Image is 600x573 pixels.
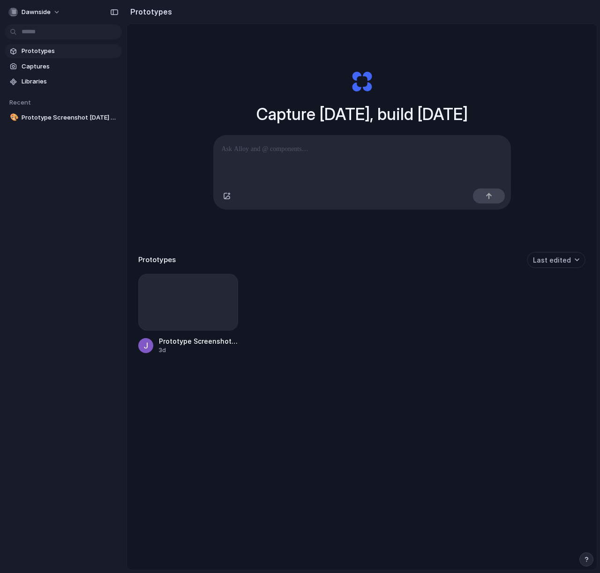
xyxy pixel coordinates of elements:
div: 🎨 [10,112,16,123]
span: Prototype Screenshot [DATE] 4.31.10 pm.png [22,113,118,122]
a: 🎨Prototype Screenshot [DATE] 4.31.10 pm.png [5,111,122,125]
span: Prototypes [22,46,118,56]
a: Captures [5,60,122,74]
div: 3d [159,346,238,354]
button: dawnside [5,5,65,20]
span: dawnside [22,8,51,17]
h1: Capture [DATE], build [DATE] [256,102,468,127]
a: Prototype Screenshot [DATE] 4.31.10 pm.png3d [138,274,238,355]
button: Last edited [527,252,585,268]
span: Captures [22,62,118,71]
h3: Prototypes [138,255,176,265]
div: Prototype Screenshot [DATE] 4.31.10 pm.png [159,336,238,346]
a: Libraries [5,75,122,89]
button: 🎨 [8,113,18,122]
h2: Prototypes [127,6,172,17]
span: Libraries [22,77,118,86]
a: Prototypes [5,44,122,58]
span: Recent [9,98,31,106]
